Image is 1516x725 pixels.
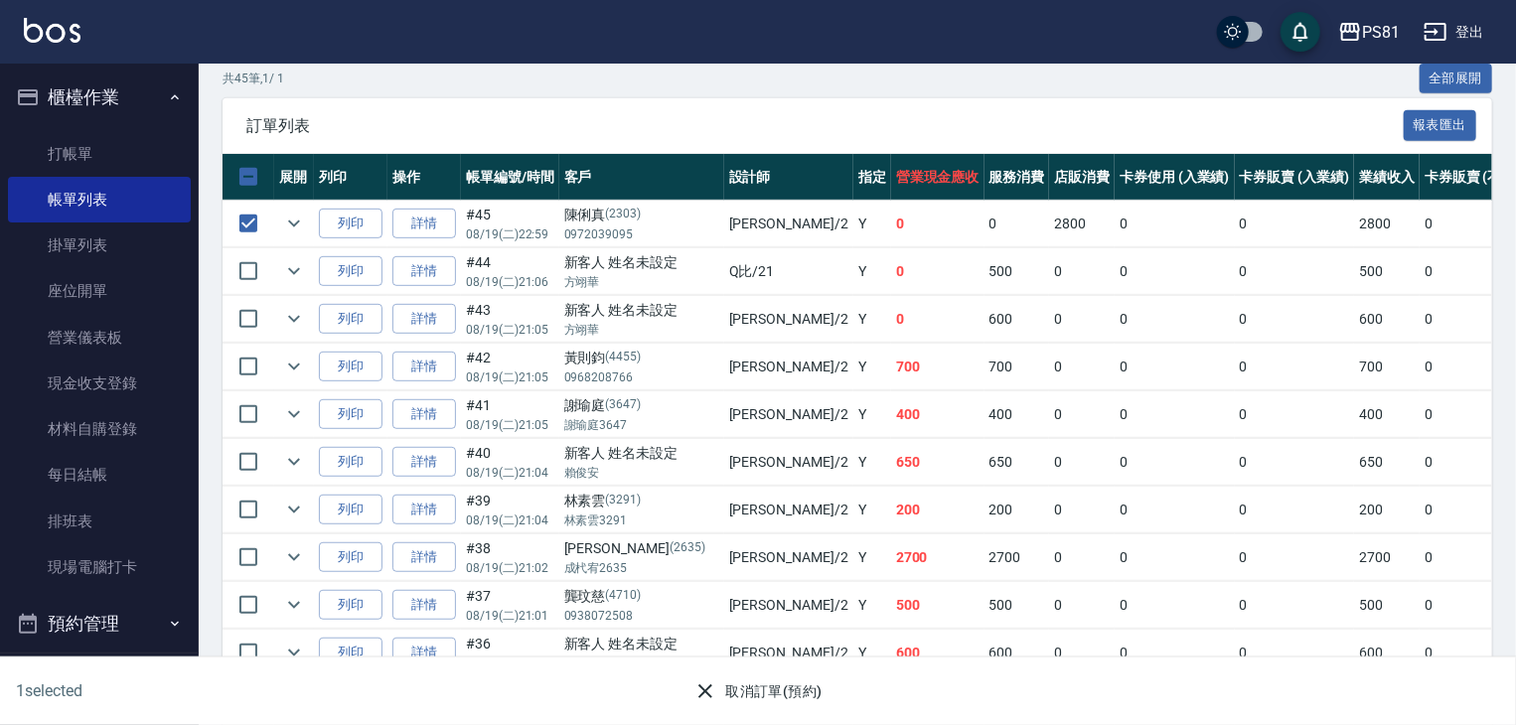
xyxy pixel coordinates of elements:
td: 0 [1235,487,1355,533]
td: 0 [1049,248,1115,295]
p: (3647) [606,395,642,416]
button: 列印 [319,209,382,239]
button: 登出 [1416,14,1492,51]
a: 掛單列表 [8,222,191,268]
p: 共 45 筆, 1 / 1 [223,70,284,87]
td: 400 [1354,391,1420,438]
td: #42 [461,344,559,390]
td: 650 [985,439,1050,486]
td: #39 [461,487,559,533]
a: 詳情 [392,447,456,478]
div: PS81 [1362,20,1400,45]
td: 2700 [1354,534,1420,581]
a: 詳情 [392,352,456,382]
td: 0 [1115,201,1235,247]
td: [PERSON_NAME] /2 [724,582,853,629]
th: 設計師 [724,154,853,201]
td: Y [853,344,891,390]
button: 列印 [319,447,382,478]
td: 500 [985,248,1050,295]
p: (2635) [670,538,705,559]
a: 詳情 [392,495,456,525]
p: 賴俊安 [564,464,719,482]
div: 新客人 姓名未設定 [564,252,719,273]
div: 陳俐真 [564,205,719,225]
th: 列印 [314,154,387,201]
th: 操作 [387,154,461,201]
td: #45 [461,201,559,247]
p: 08/19 (二) 21:05 [466,416,554,434]
button: expand row [279,447,309,477]
p: (4710) [606,586,642,607]
button: save [1281,12,1320,52]
td: 600 [985,630,1050,676]
button: 全部展開 [1420,64,1493,94]
td: Y [853,201,891,247]
td: 0 [1235,296,1355,343]
td: 0 [1115,582,1235,629]
td: 0 [1049,534,1115,581]
a: 詳情 [392,399,456,430]
td: 0 [1235,248,1355,295]
div: 新客人 姓名未設定 [564,443,719,464]
div: 黃則鈞 [564,348,719,368]
p: 08/19 (二) 21:04 [466,511,554,529]
td: #37 [461,582,559,629]
td: #38 [461,534,559,581]
img: Logo [24,18,80,43]
a: 詳情 [392,638,456,668]
td: 0 [1049,391,1115,438]
p: 08/19 (二) 21:01 [466,654,554,672]
td: 0 [1115,439,1235,486]
button: 預約管理 [8,598,191,650]
td: Y [853,248,891,295]
a: 詳情 [392,304,456,335]
td: 0 [1115,630,1235,676]
td: 0 [1115,248,1235,295]
p: (2303) [606,205,642,225]
button: expand row [279,352,309,381]
td: 0 [1049,296,1115,343]
td: Y [853,391,891,438]
button: 列印 [319,590,382,621]
td: 0 [1235,582,1355,629]
td: Y [853,487,891,533]
td: 0 [891,248,985,295]
td: [PERSON_NAME] /2 [724,344,853,390]
td: Y [853,534,891,581]
td: [PERSON_NAME] /2 [724,487,853,533]
td: 700 [985,344,1050,390]
td: 600 [891,630,985,676]
a: 報表匯出 [1404,115,1477,134]
td: [PERSON_NAME] /2 [724,630,853,676]
p: 08/19 (二) 21:02 [466,559,554,577]
td: 0 [985,201,1050,247]
td: 600 [985,296,1050,343]
td: 0 [1049,439,1115,486]
button: 報表及分析 [8,650,191,701]
span: 訂單列表 [246,116,1404,136]
th: 服務消費 [985,154,1050,201]
td: 0 [1235,344,1355,390]
td: 500 [891,582,985,629]
button: 列印 [319,542,382,573]
a: 詳情 [392,256,456,287]
td: 0 [1115,391,1235,438]
p: (4455) [606,348,642,368]
th: 指定 [853,154,891,201]
td: 600 [1354,630,1420,676]
td: 200 [1354,487,1420,533]
td: 0 [1115,344,1235,390]
button: 列印 [319,495,382,525]
td: #41 [461,391,559,438]
td: 700 [891,344,985,390]
td: 0 [1115,487,1235,533]
th: 營業現金應收 [891,154,985,201]
button: 櫃檯作業 [8,72,191,123]
button: expand row [279,304,309,334]
td: 0 [1049,344,1115,390]
p: 0972039095 [564,225,719,243]
div: 龔玟慈 [564,586,719,607]
td: 650 [1354,439,1420,486]
th: 業績收入 [1354,154,1420,201]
